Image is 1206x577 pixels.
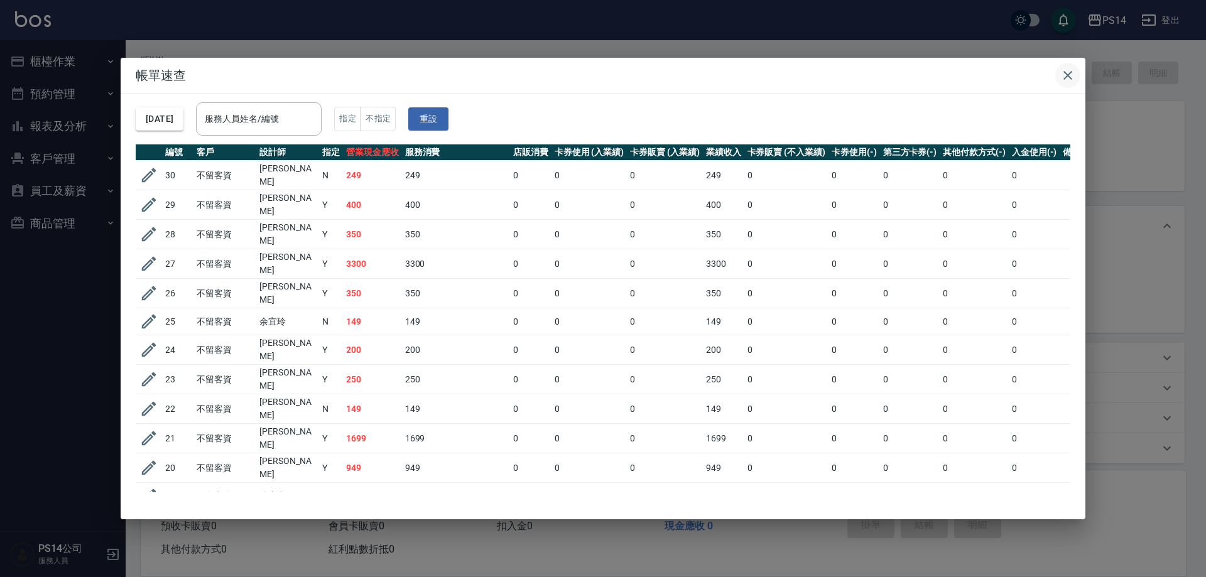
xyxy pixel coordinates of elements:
td: 28 [162,220,193,249]
td: 26 [162,279,193,308]
td: 0 [880,483,940,510]
td: 0 [1009,279,1060,308]
td: Y [319,220,343,249]
td: 0 [828,279,880,308]
td: 0 [627,424,703,453]
th: 其他付款方式(-) [940,144,1009,161]
td: 0 [744,335,828,365]
th: 備註 [1060,144,1084,161]
td: 0 [510,424,551,453]
h2: 帳單速查 [121,58,1085,93]
td: 不留客資 [193,394,256,424]
td: 27 [162,249,193,279]
td: 949 [402,453,510,483]
td: 0 [744,279,828,308]
td: 0 [880,335,940,365]
td: 0 [744,453,828,483]
td: 不留客資 [193,308,256,335]
td: 0 [940,161,1009,190]
td: 0 [551,220,627,249]
td: N [319,483,343,510]
td: 249 [343,161,402,190]
td: 200 [703,335,744,365]
td: 0 [828,335,880,365]
th: 第三方卡券(-) [880,144,940,161]
td: 0 [828,308,880,335]
button: 不指定 [361,107,396,131]
th: 入金使用(-) [1009,144,1060,161]
td: 250 [343,365,402,394]
td: 749 [343,483,402,510]
td: Y [319,279,343,308]
td: 29 [162,190,193,220]
td: 0 [940,249,1009,279]
td: Y [319,424,343,453]
td: 0 [828,161,880,190]
td: Y [319,335,343,365]
td: 0 [828,453,880,483]
td: 0 [1009,424,1060,453]
td: Y [319,249,343,279]
td: 149 [402,394,510,424]
td: [PERSON_NAME] [256,249,319,279]
td: 249 [402,483,510,510]
td: [PERSON_NAME] [256,453,319,483]
th: 編號 [162,144,193,161]
td: 200 [402,335,510,365]
td: 0 [551,161,627,190]
td: 0 [1009,161,1060,190]
td: 0 [627,220,703,249]
td: 149 [703,394,744,424]
td: 余宜玲 [256,308,319,335]
td: 1699 [402,424,510,453]
td: 0 [744,483,828,510]
td: 250 [402,365,510,394]
td: 0 [940,424,1009,453]
th: 客戶 [193,144,256,161]
td: 不留客資 [193,424,256,453]
td: 400 [703,190,744,220]
td: 0 [510,249,551,279]
td: 不留客資 [193,249,256,279]
td: 749 [703,483,744,510]
td: 0 [880,365,940,394]
td: 0 [1009,453,1060,483]
td: 24 [162,335,193,365]
td: 0 [880,424,940,453]
td: 0 [627,335,703,365]
td: 不留客資 [193,161,256,190]
td: 0 [627,190,703,220]
td: 0 [627,308,703,335]
td: 949 [703,453,744,483]
td: 1699 [343,424,402,453]
td: 25 [162,308,193,335]
td: 0 [627,279,703,308]
td: [PERSON_NAME] [256,424,319,453]
td: Y [319,365,343,394]
td: 0 [551,249,627,279]
td: 0 [880,190,940,220]
th: 服務消費 [402,144,510,161]
td: 0 [510,220,551,249]
td: 21 [162,424,193,453]
th: 卡券販賣 (不入業績) [744,144,828,161]
td: 0 [627,365,703,394]
td: 0 [510,394,551,424]
td: 0 [880,220,940,249]
td: N [319,308,343,335]
td: 0 [744,365,828,394]
td: 0 [828,483,880,510]
th: 卡券使用 (入業績) [551,144,627,161]
td: 0 [880,279,940,308]
td: 0 [828,190,880,220]
td: 350 [703,220,744,249]
td: 20 [162,453,193,483]
td: 149 [402,308,510,335]
td: 0 [828,424,880,453]
td: Y [319,453,343,483]
td: 0 [1009,190,1060,220]
td: [PERSON_NAME] [256,161,319,190]
td: 200 [343,335,402,365]
td: 23 [162,365,193,394]
td: 0 [1009,220,1060,249]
